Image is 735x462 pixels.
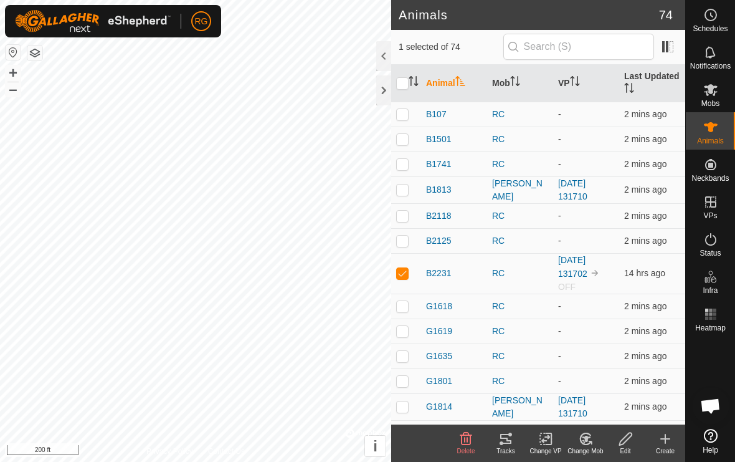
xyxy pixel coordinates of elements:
[703,446,718,454] span: Help
[492,350,548,363] div: RC
[558,395,587,418] a: [DATE] 131710
[503,34,654,60] input: Search (S)
[558,134,561,144] app-display-virtual-paddock-transition: -
[492,300,548,313] div: RC
[492,209,548,223] div: RC
[558,351,561,361] app-display-virtual-paddock-transition: -
[373,438,377,455] span: i
[492,325,548,338] div: RC
[699,249,721,257] span: Status
[570,78,580,88] p-sorticon: Activate to sort
[426,183,451,196] span: B1813
[492,108,548,121] div: RC
[558,159,561,169] app-display-virtual-paddock-transition: -
[558,109,561,119] app-display-virtual-paddock-transition: -
[146,446,193,457] a: Privacy Policy
[691,175,729,182] span: Neckbands
[426,325,452,338] span: G1619
[426,350,452,363] span: G1635
[566,446,605,456] div: Change Mob
[27,46,42,60] button: Map Layers
[558,236,561,246] app-display-virtual-paddock-transition: -
[624,109,666,119] span: 16 Sep 2025 at 10:48 pm
[624,326,666,336] span: 16 Sep 2025 at 10:48 pm
[558,326,561,336] app-display-virtual-paddock-transition: -
[624,159,666,169] span: 16 Sep 2025 at 10:49 pm
[492,158,548,171] div: RC
[455,78,465,88] p-sorticon: Activate to sort
[590,268,600,278] img: to
[492,267,548,280] div: RC
[703,212,717,219] span: VPs
[692,387,729,425] div: Open chat
[558,255,587,279] a: [DATE] 131702
[426,375,452,388] span: G1801
[492,394,548,420] div: [PERSON_NAME]
[399,41,503,54] span: 1 selected of 74
[486,446,526,456] div: Tracks
[558,178,587,201] a: [DATE] 131710
[426,209,451,223] span: B2118
[426,108,447,121] span: B107
[624,185,666,195] span: 16 Sep 2025 at 10:48 pm
[619,65,685,102] th: Last Updated
[526,446,566,456] div: Change VP
[492,234,548,248] div: RC
[690,62,731,70] span: Notifications
[558,376,561,386] app-display-virtual-paddock-transition: -
[409,78,419,88] p-sorticon: Activate to sort
[624,134,666,144] span: 16 Sep 2025 at 10:48 pm
[686,424,735,459] a: Help
[426,158,451,171] span: B1741
[457,448,475,455] span: Delete
[624,402,666,411] span: 16 Sep 2025 at 10:48 pm
[195,15,208,28] span: RG
[421,65,487,102] th: Animal
[426,400,452,413] span: G1814
[558,211,561,221] app-display-virtual-paddock-transition: -
[697,137,724,145] span: Animals
[208,446,245,457] a: Contact Us
[558,282,576,292] span: OFF
[426,300,452,313] span: G1618
[426,267,451,280] span: B2231
[624,376,666,386] span: 16 Sep 2025 at 10:49 pm
[492,133,548,146] div: RC
[6,45,21,60] button: Reset Map
[659,6,673,24] span: 74
[701,100,719,107] span: Mobs
[624,351,666,361] span: 16 Sep 2025 at 10:48 pm
[645,446,685,456] div: Create
[492,177,548,203] div: [PERSON_NAME]
[624,301,666,311] span: 16 Sep 2025 at 10:49 pm
[553,65,619,102] th: VP
[624,211,666,221] span: 16 Sep 2025 at 10:48 pm
[510,78,520,88] p-sorticon: Activate to sort
[426,133,451,146] span: B1501
[695,324,726,332] span: Heatmap
[6,65,21,80] button: +
[605,446,645,456] div: Edit
[426,234,451,248] span: B2125
[492,375,548,388] div: RC
[624,85,634,95] p-sorticon: Activate to sort
[399,7,659,22] h2: Animals
[624,268,665,278] span: 16 Sep 2025 at 8:28 am
[703,287,718,294] span: Infra
[558,301,561,311] app-display-virtual-paddock-transition: -
[15,10,171,32] img: Gallagher Logo
[365,436,386,456] button: i
[693,25,728,32] span: Schedules
[6,82,21,97] button: –
[487,65,553,102] th: Mob
[624,236,666,246] span: 16 Sep 2025 at 10:48 pm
